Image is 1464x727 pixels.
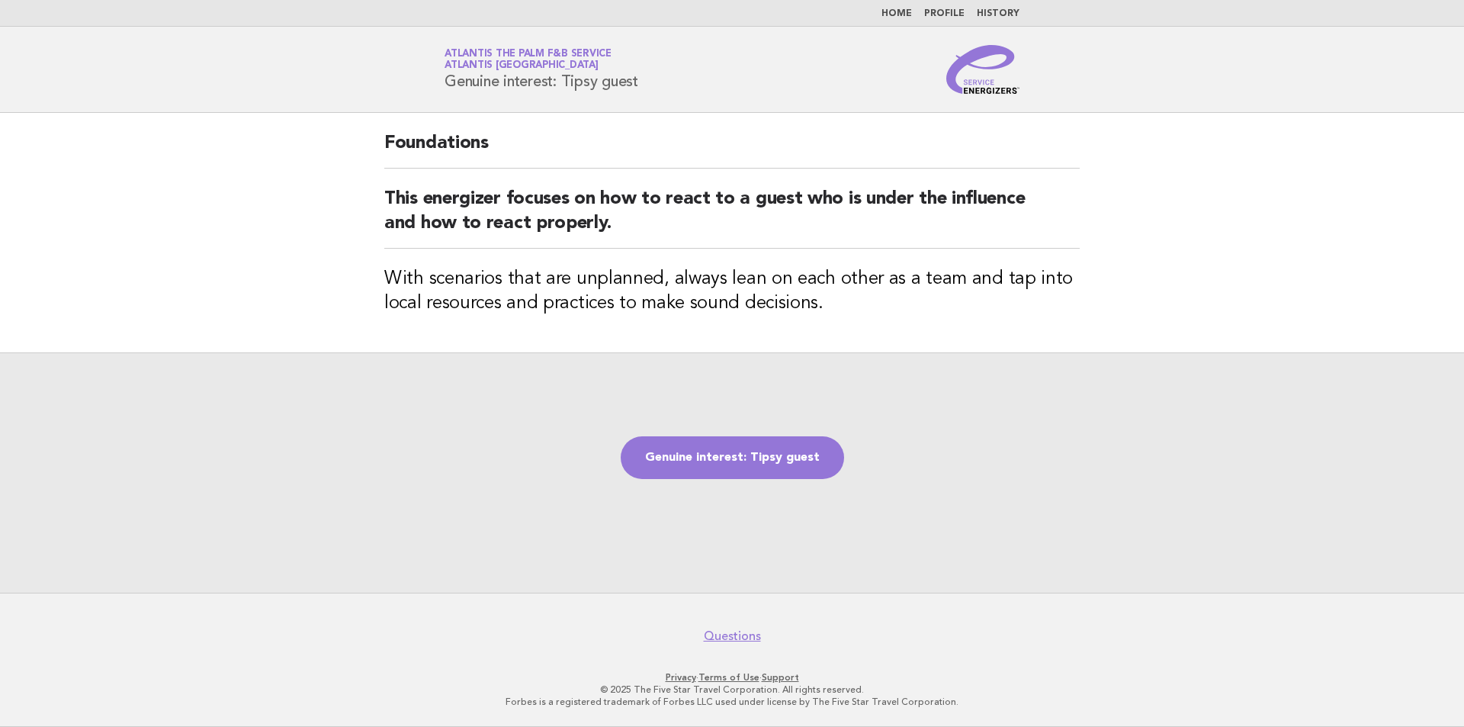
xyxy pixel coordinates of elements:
[762,672,799,683] a: Support
[621,436,844,479] a: Genuine interest: Tipsy guest
[265,684,1199,696] p: © 2025 The Five Star Travel Corporation. All rights reserved.
[698,672,759,683] a: Terms of Use
[384,187,1080,249] h2: This energizer focuses on how to react to a guest who is under the influence and how to react pro...
[946,45,1019,94] img: Service Energizers
[265,671,1199,684] p: · ·
[445,61,599,71] span: Atlantis [GEOGRAPHIC_DATA]
[445,50,638,89] h1: Genuine interest: Tipsy guest
[445,49,612,70] a: Atlantis the Palm F&B ServiceAtlantis [GEOGRAPHIC_DATA]
[977,9,1019,18] a: History
[384,267,1080,316] h3: With scenarios that are unplanned, always lean on each other as a team and tap into local resourc...
[924,9,965,18] a: Profile
[704,629,761,644] a: Questions
[666,672,696,683] a: Privacy
[384,131,1080,169] h2: Foundations
[265,696,1199,708] p: Forbes is a registered trademark of Forbes LLC used under license by The Five Star Travel Corpora...
[881,9,912,18] a: Home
